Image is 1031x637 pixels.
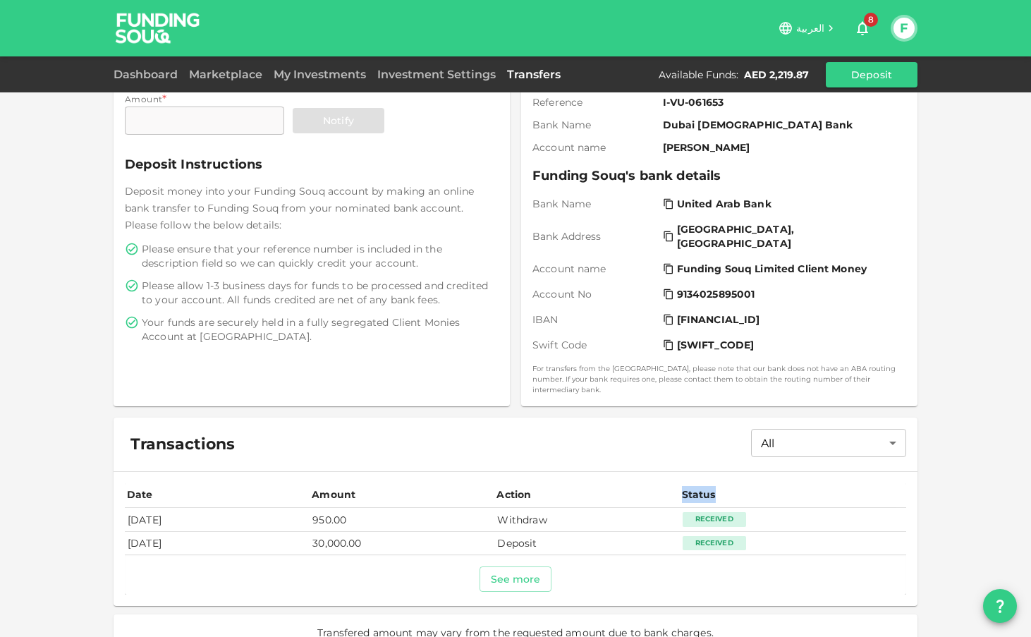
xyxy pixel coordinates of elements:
[683,536,746,550] div: Received
[864,13,878,27] span: 8
[494,532,679,555] td: Deposit
[532,313,657,327] span: IBAN
[312,486,355,503] div: Amount
[677,313,760,327] span: [FINANCIAL_ID]
[532,140,657,154] span: Account name
[677,262,867,276] span: Funding Souq Limited Client Money
[501,68,566,81] a: Transfers
[663,140,901,154] span: [PERSON_NAME]
[532,95,657,109] span: Reference
[744,68,809,82] div: AED 2,219.87
[532,338,657,352] span: Swift Code
[125,532,310,555] td: [DATE]
[532,363,906,395] small: For transfers from the [GEOGRAPHIC_DATA], please note that our bank does not have an ABA routing ...
[893,18,915,39] button: F
[142,242,496,270] span: Please ensure that your reference number is included in the description field so we can quickly c...
[751,429,906,457] div: All
[532,262,657,276] span: Account name
[659,68,738,82] div: Available Funds :
[983,589,1017,623] button: question
[310,508,494,531] td: 950.00
[142,279,496,307] span: Please allow 1-3 business days for funds to be processed and credited to your account. All funds ...
[682,486,717,503] div: Status
[480,566,552,592] button: See more
[826,62,917,87] button: Deposit
[310,532,494,555] td: 30,000.00
[532,229,657,243] span: Bank Address
[677,287,755,301] span: 9134025895001
[663,118,901,132] span: Dubai [DEMOGRAPHIC_DATA] Bank
[683,512,746,526] div: Received
[496,486,532,503] div: Action
[127,486,155,503] div: Date
[848,14,877,42] button: 8
[372,68,501,81] a: Investment Settings
[183,68,268,81] a: Marketplace
[677,222,898,250] span: [GEOGRAPHIC_DATA], [GEOGRAPHIC_DATA]
[532,197,657,211] span: Bank Name
[268,68,372,81] a: My Investments
[663,95,901,109] span: I-VU-061653
[532,166,906,186] span: Funding Souq's bank details
[532,287,657,301] span: Account No
[125,185,474,231] span: Deposit money into your Funding Souq account by making an online bank transfer to Funding Souq fr...
[532,118,657,132] span: Bank Name
[677,197,771,211] span: United Arab Bank
[125,154,499,174] span: Deposit Instructions
[796,22,824,35] span: العربية
[114,68,183,81] a: Dashboard
[494,508,679,531] td: Withdraw
[142,315,496,344] span: Your funds are securely held in a fully segregated Client Monies Account at [GEOGRAPHIC_DATA].
[130,435,235,454] span: Transactions
[125,508,310,531] td: [DATE]
[677,338,755,352] span: [SWIFT_CODE]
